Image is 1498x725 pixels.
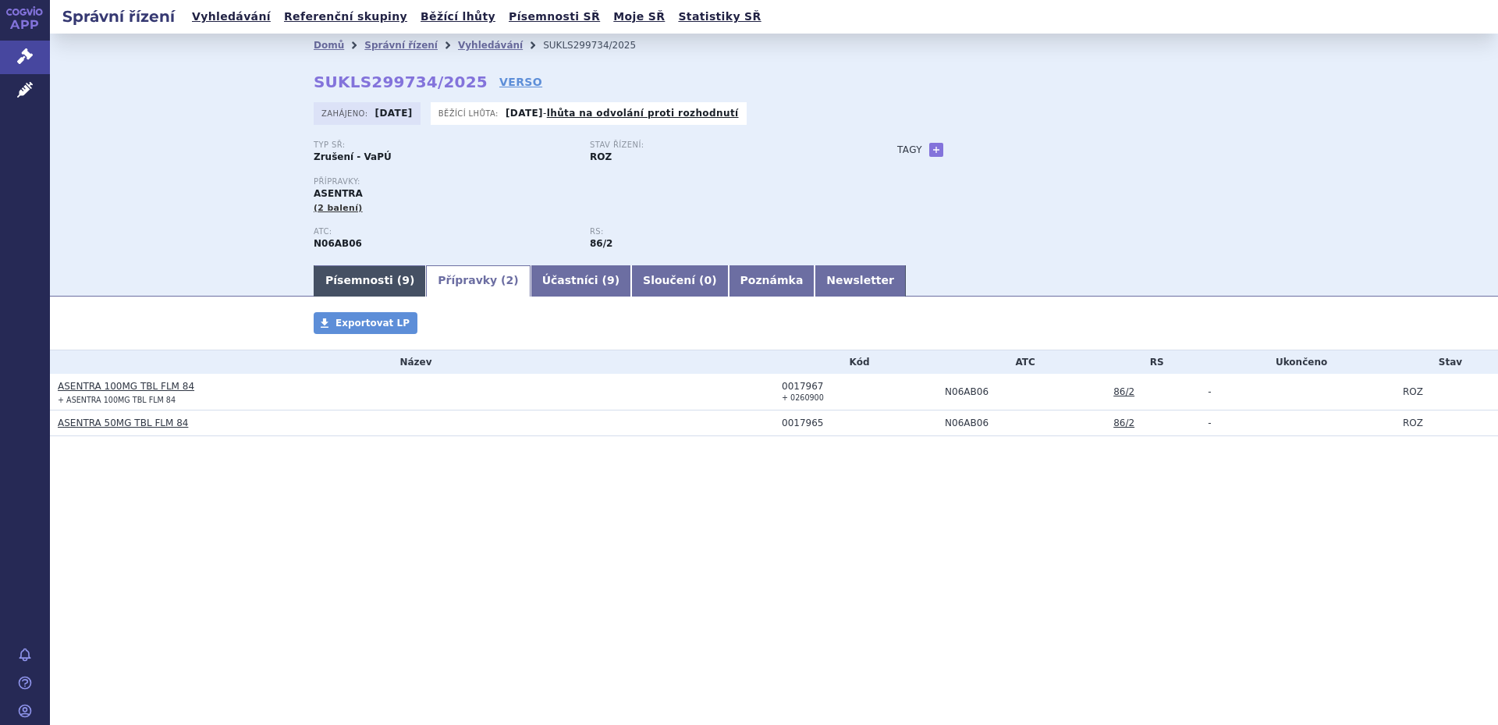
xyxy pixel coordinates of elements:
[673,6,765,27] a: Statistiky SŘ
[631,265,728,297] a: Sloučení (0)
[1208,418,1211,428] span: -
[1106,350,1200,374] th: RS
[1395,350,1498,374] th: Stav
[929,143,943,157] a: +
[1208,386,1211,397] span: -
[782,381,937,392] div: 0017967
[335,318,410,329] span: Exportovat LP
[506,107,739,119] p: -
[504,6,605,27] a: Písemnosti SŘ
[426,265,530,297] a: Přípravky (2)
[314,151,392,162] strong: Zrušení - VaPÚ
[314,265,426,297] a: Písemnosti (9)
[547,108,739,119] a: lhůta na odvolání proti rozhodnutí
[314,73,488,91] strong: SUKLS299734/2025
[314,312,417,334] a: Exportovat LP
[187,6,275,27] a: Vyhledávání
[590,151,612,162] strong: ROZ
[531,265,631,297] a: Účastníci (9)
[590,238,612,249] strong: antidepresiva, selektivní inhibitory reuptake monoaminů působící na jeden transmiterový systém (S...
[1395,410,1498,436] td: ROZ
[590,140,850,150] p: Stav řízení:
[499,74,542,90] a: VERSO
[321,107,371,119] span: Zahájeno:
[1113,386,1134,397] a: 86/2
[58,381,194,392] a: ASENTRA 100MG TBL FLM 84
[607,274,615,286] span: 9
[50,5,187,27] h2: Správní řízení
[1200,350,1395,374] th: Ukončeno
[314,227,574,236] p: ATC:
[543,34,656,57] li: SUKLS299734/2025
[375,108,413,119] strong: [DATE]
[774,350,937,374] th: Kód
[279,6,412,27] a: Referenční skupiny
[1395,374,1498,410] td: ROZ
[609,6,669,27] a: Moje SŘ
[729,265,815,297] a: Poznámka
[815,265,906,297] a: Newsletter
[897,140,922,159] h3: Tagy
[314,188,363,199] span: ASENTRA
[314,40,344,51] a: Domů
[364,40,438,51] a: Správní řízení
[58,418,188,428] a: ASENTRA 50MG TBL FLM 84
[506,274,514,286] span: 2
[438,107,502,119] span: Běžící lhůta:
[314,177,866,187] p: Přípravky:
[590,227,850,236] p: RS:
[937,374,1106,410] td: SERTRALIN
[50,350,774,374] th: Název
[314,238,362,249] strong: SERTRALIN
[416,6,500,27] a: Běžící lhůty
[458,40,523,51] a: Vyhledávání
[402,274,410,286] span: 9
[314,203,363,213] span: (2 balení)
[704,274,712,286] span: 0
[782,418,937,428] div: 0017965
[937,350,1106,374] th: ATC
[314,140,574,150] p: Typ SŘ:
[58,396,176,404] small: + ASENTRA 100MG TBL FLM 84
[937,410,1106,436] td: SERTRALIN
[1113,418,1134,428] a: 86/2
[506,108,543,119] strong: [DATE]
[782,393,824,402] small: + 0260900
